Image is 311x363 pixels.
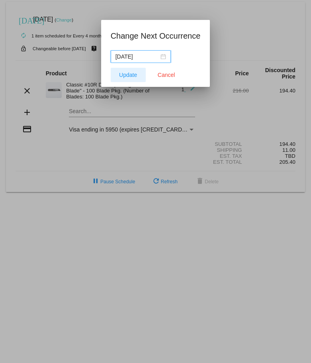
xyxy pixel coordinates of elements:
span: Cancel [158,72,175,78]
button: Update [111,68,146,82]
button: Close dialog [149,68,184,82]
h1: Change Next Occurrence [111,29,201,42]
input: Select date [115,52,159,61]
span: Update [119,72,137,78]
